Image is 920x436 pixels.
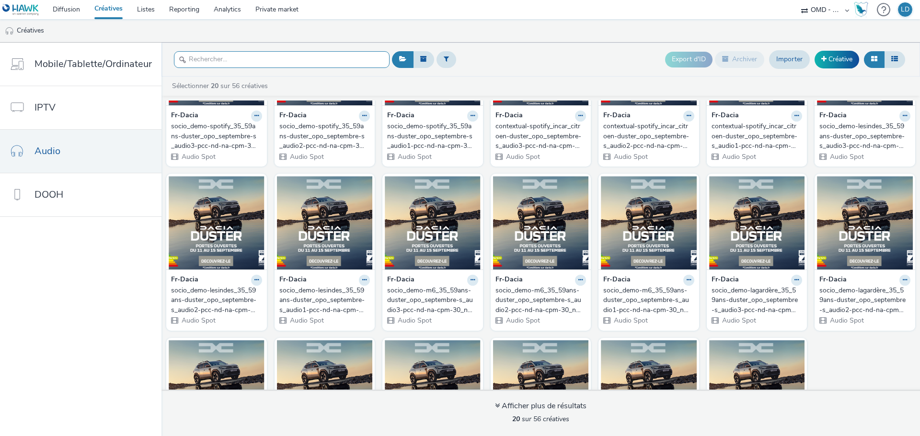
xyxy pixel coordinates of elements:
a: socio_demo-m6_35_59ans-duster_opo_septembre-s_audio3-pcc-nd-na-cpm-30_no_skip [387,286,478,315]
img: socio_demo-m6_35_59ans-duster_opo_septembre-s_audio1-pcc-nd-na-cpm-30_no_skip visual [601,176,697,269]
strong: 20 [211,81,218,90]
a: contextual-spotify_incar_citroen-duster_opo_septembre-s_audio1-pcc-nd-na-cpm-30_no_skip [712,122,803,151]
strong: Fr-Dacia [279,275,307,286]
div: socio_demo-spotify_35_59ans-duster_opo_septembre-s_audio2-pcc-nd-na-cpm-30_no_skip [279,122,367,151]
span: Audio Spot [505,152,540,161]
div: socio_demo-m6_35_59ans-duster_opo_septembre-s_audio1-pcc-nd-na-cpm-30_no_skip [603,286,690,315]
span: IPTV [34,101,56,114]
a: socio_demo-lesindes_35_59ans-duster_opo_septembre-s_audio2-pcc-nd-na-cpm-30_no_skip [171,286,262,315]
div: socio_demo-spotify_35_59ans-duster_opo_septembre-s_audio1-pcc-nd-na-cpm-30_no_skip [387,122,474,151]
a: socio_demo-m6_35_59ans-duster_opo_septembre-s_audio2-pcc-nd-na-cpm-30_no_skip [495,286,586,315]
a: socio_demo-spotify_35_59ans-duster_opo_septembre-s_audio3-pcc-nd-na-cpm-30_no_skip [171,122,262,151]
img: socio_demo-m6_35_59ans-duster_opo_septembre-s_audio2-pcc-nd-na-cpm-30_no_skip visual [493,176,589,269]
strong: Fr-Dacia [712,111,739,122]
span: Audio [34,144,60,158]
img: socio_demo-rmc_35_59ans-duster_opo_septembre-s_audio1-pcc-nd-na-cpm-30_no_skip visual [493,340,589,434]
span: Audio Spot [613,152,648,161]
span: Mobile/Tablette/Ordinateur [34,57,152,71]
strong: Fr-Dacia [279,111,307,122]
span: Audio Spot [505,316,540,325]
img: socio_demo-lesindes_35_59ans-duster_opo_septembre-s_audio2-pcc-nd-na-cpm-30_no_skip visual [169,176,264,269]
div: socio_demo-m6_35_59ans-duster_opo_septembre-s_audio2-pcc-nd-na-cpm-30_no_skip [495,286,583,315]
input: Rechercher... [174,51,390,68]
a: Importer [769,50,810,68]
img: socio_demo-lagardère_35_59ans-duster_opo_septembre-s_audio3-pcc-nd-na-cpm-30_no_skip visual [709,176,805,269]
span: Audio Spot [721,316,756,325]
button: Archiver [715,51,764,67]
img: socio_demo-lagardère_35_59ans-duster_opo_septembre-s_audio2-pcc-nd-na-cpm-30_no_skip visual [817,176,913,269]
span: Audio Spot [289,152,324,161]
span: Audio Spot [397,316,432,325]
strong: Fr-Dacia [495,111,523,122]
strong: Fr-Dacia [387,275,414,286]
span: Audio Spot [829,152,864,161]
button: Export d'ID [665,52,713,67]
strong: Fr-Dacia [387,111,414,122]
div: LD [901,2,909,17]
button: Liste [884,51,905,67]
strong: Fr-Dacia [171,111,198,122]
span: Audio Spot [181,316,216,325]
img: Hawk Academy [854,2,868,17]
strong: Fr-Dacia [603,111,631,122]
img: socio_demo-lesindes_35_59ans-duster_opo_septembre-s_audio1-pcc-nd-na-cpm-30_no_skip visual [277,176,373,269]
span: DOOH [34,188,63,201]
strong: Fr-Dacia [819,275,847,286]
span: sur 56 créatives [512,414,569,424]
a: socio_demo-lesindes_35_59ans-duster_opo_septembre-s_audio3-pcc-nd-na-cpm-30_no_skip [819,122,910,151]
span: Audio Spot [613,316,648,325]
img: socio_demo-lagardère_35_59ans-duster_opo_septembre-s_audio1-pcc-nd-na-cpm-30_no_skip visual [169,340,264,434]
span: Audio Spot [397,152,432,161]
div: contextual-spotify_incar_citroen-duster_opo_septembre-s_audio1-pcc-nd-na-cpm-30_no_skip [712,122,799,151]
strong: Fr-Dacia [171,275,198,286]
img: socio_demo-rmc_35_59ans-duster_opo_septembre-s_audio2-pcc-nd-na-cpm-30_no_skip visual [385,340,481,434]
img: socio_demo-m6_35_59ans-duster_opo_septembre-s_audio3-pcc-nd-na-cpm-30_no_skip visual [385,176,481,269]
img: undefined Logo [2,4,39,16]
span: Audio Spot [289,316,324,325]
div: socio_demo-m6_35_59ans-duster_opo_septembre-s_audio3-pcc-nd-na-cpm-30_no_skip [387,286,474,315]
a: contextual-spotify_incar_citroen-duster_opo_septembre-s_audio3-pcc-nd-na-cpm-30_no_skip [495,122,586,151]
img: socio_demo-deezer_35_59ans-duster_opo_septembre-s_audio2-pcc-nd-na-cpm-30_no_skip visual [709,340,805,434]
span: Audio Spot [721,152,756,161]
img: socio_demo-deezer_35_59ans-duster_opo_septembre-s_audio3-pcc-nd-na-cpm-30_no_skip visual [601,340,697,434]
span: Audio Spot [181,152,216,161]
a: socio_demo-lagardère_35_59ans-duster_opo_septembre-s_audio3-pcc-nd-na-cpm-30_no_skip [712,286,803,315]
strong: 20 [512,414,520,424]
strong: Fr-Dacia [495,275,523,286]
a: socio_demo-spotify_35_59ans-duster_opo_septembre-s_audio1-pcc-nd-na-cpm-30_no_skip [387,122,478,151]
a: socio_demo-m6_35_59ans-duster_opo_septembre-s_audio1-pcc-nd-na-cpm-30_no_skip [603,286,694,315]
div: contextual-spotify_incar_citroen-duster_opo_septembre-s_audio2-pcc-nd-na-cpm-30_no_skip [603,122,690,151]
a: socio_demo-lesindes_35_59ans-duster_opo_septembre-s_audio1-pcc-nd-na-cpm-30_no_skip [279,286,370,315]
div: socio_demo-lagardère_35_59ans-duster_opo_septembre-s_audio2-pcc-nd-na-cpm-30_no_skip [819,286,907,315]
span: Audio Spot [829,316,864,325]
strong: Fr-Dacia [603,275,631,286]
a: Créative [815,51,859,68]
div: contextual-spotify_incar_citroen-duster_opo_septembre-s_audio3-pcc-nd-na-cpm-30_no_skip [495,122,583,151]
img: audio [5,26,14,36]
img: socio_demo-rmc_35_59ans-duster_opo_septembre-s_audio3-pcc-nd-na-cpm-30_no_skip visual [277,340,373,434]
strong: Fr-Dacia [712,275,739,286]
div: socio_demo-lesindes_35_59ans-duster_opo_septembre-s_audio1-pcc-nd-na-cpm-30_no_skip [279,286,367,315]
a: socio_demo-lagardère_35_59ans-duster_opo_septembre-s_audio2-pcc-nd-na-cpm-30_no_skip [819,286,910,315]
a: contextual-spotify_incar_citroen-duster_opo_septembre-s_audio2-pcc-nd-na-cpm-30_no_skip [603,122,694,151]
div: socio_demo-lesindes_35_59ans-duster_opo_septembre-s_audio2-pcc-nd-na-cpm-30_no_skip [171,286,258,315]
div: Afficher plus de résultats [495,401,586,412]
div: socio_demo-spotify_35_59ans-duster_opo_septembre-s_audio3-pcc-nd-na-cpm-30_no_skip [171,122,258,151]
div: socio_demo-lagardère_35_59ans-duster_opo_septembre-s_audio3-pcc-nd-na-cpm-30_no_skip [712,286,799,315]
div: socio_demo-lesindes_35_59ans-duster_opo_septembre-s_audio3-pcc-nd-na-cpm-30_no_skip [819,122,907,151]
a: Sélectionner sur 56 créatives [171,81,272,90]
a: socio_demo-spotify_35_59ans-duster_opo_septembre-s_audio2-pcc-nd-na-cpm-30_no_skip [279,122,370,151]
a: Hawk Academy [854,2,872,17]
strong: Fr-Dacia [819,111,847,122]
button: Grille [864,51,885,67]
